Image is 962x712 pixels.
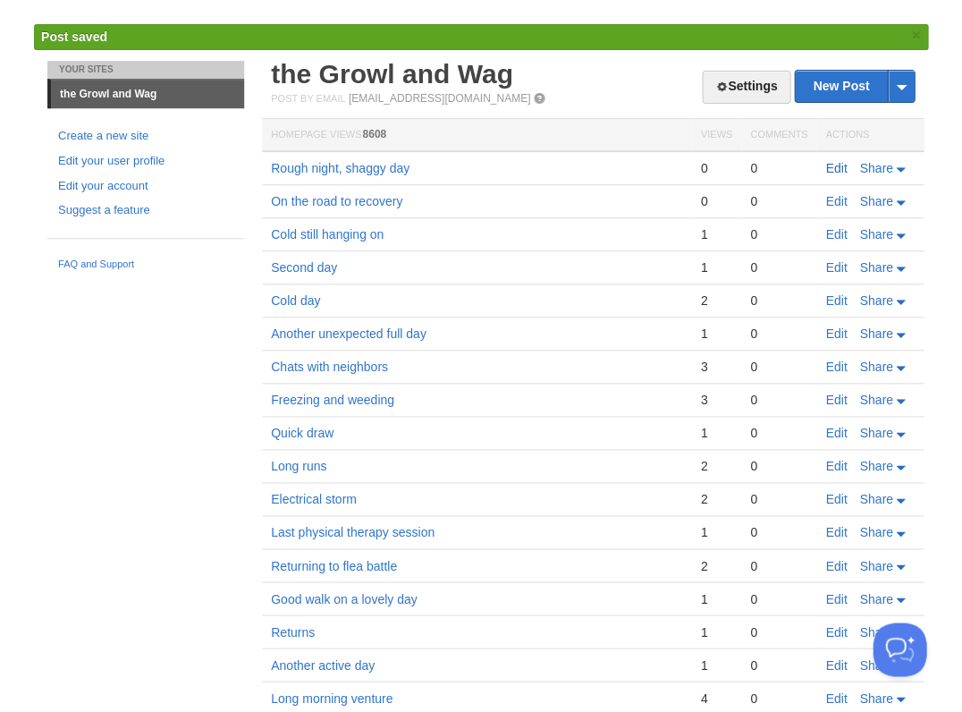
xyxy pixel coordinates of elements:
a: Edit [825,393,847,407]
div: 2 [700,491,731,507]
iframe: Help Scout Beacon - Open [873,623,926,676]
th: Views [691,119,740,152]
a: × [907,24,924,47]
span: Share [859,260,892,275]
a: Edit [825,525,847,539]
div: 0 [750,259,807,275]
a: Rough night, shaggy day [271,161,409,175]
div: 0 [750,425,807,441]
th: Comments [741,119,816,152]
div: 2 [700,458,731,474]
a: New Post [795,71,914,102]
span: Share [859,492,892,506]
a: FAQ and Support [58,257,233,273]
div: 0 [750,657,807,673]
span: Share [859,558,892,572]
div: 1 [700,425,731,441]
a: the Growl and Wag [271,59,513,89]
th: Actions [816,119,924,152]
span: Post by Email [271,93,345,104]
span: Share [859,360,892,374]
div: 0 [700,193,731,209]
a: Edit [825,624,847,639]
span: 8608 [362,128,386,140]
a: Chats with neighbors [271,360,388,374]
a: Another active day [271,657,375,672]
a: Edit [825,558,847,572]
a: Returns [271,624,315,639]
a: Cold still hanging on [271,227,384,242]
a: Settings [702,71,790,104]
a: Long morning venture [271,691,392,705]
div: 0 [750,623,807,640]
div: 0 [750,359,807,375]
div: 0 [750,160,807,176]
div: 3 [700,392,731,408]
span: Share [859,657,892,672]
a: On the road to recovery [271,194,402,208]
div: 0 [750,292,807,309]
div: 0 [750,392,807,408]
span: Share [859,691,892,705]
div: 0 [750,524,807,540]
span: Share [859,591,892,606]
div: 0 [750,458,807,474]
a: Returning to flea battle [271,558,397,572]
a: Cold day [271,293,320,308]
div: 2 [700,557,731,573]
a: Good walk on a lovely day [271,591,417,606]
a: Edit [825,360,847,374]
div: 0 [750,326,807,342]
span: Share [859,161,892,175]
a: Edit [825,691,847,705]
div: 1 [700,657,731,673]
a: Edit [825,492,847,506]
div: 1 [700,326,731,342]
span: Share [859,227,892,242]
div: 0 [700,160,731,176]
div: 2 [700,292,731,309]
a: Last physical therapy session [271,525,435,539]
a: Edit [825,161,847,175]
li: Your Sites [47,61,244,79]
div: 1 [700,524,731,540]
div: 0 [750,590,807,606]
a: Quick draw [271,426,333,440]
th: Homepage Views [262,119,691,152]
a: Create a new site [58,127,233,146]
span: Share [859,293,892,308]
a: Edit [825,194,847,208]
a: Edit [825,657,847,672]
a: Edit your account [58,177,233,196]
a: Edit [825,591,847,606]
div: 0 [750,491,807,507]
a: Edit [825,459,847,473]
a: Freezing and weeding [271,393,394,407]
a: Edit [825,260,847,275]
a: Edit your user profile [58,152,233,171]
span: Share [859,525,892,539]
div: 1 [700,590,731,606]
span: Share [859,194,892,208]
div: 0 [750,193,807,209]
span: Share [859,459,892,473]
span: Post saved [41,30,107,44]
span: Share [859,326,892,341]
div: 1 [700,259,731,275]
a: Second day [271,260,337,275]
div: 0 [750,690,807,706]
a: Edit [825,293,847,308]
div: 3 [700,359,731,375]
a: Edit [825,227,847,242]
div: 1 [700,226,731,242]
a: Another unexpected full day [271,326,426,341]
a: Suggest a feature [58,201,233,220]
a: the Growl and Wag [51,80,244,108]
a: Long runs [271,459,326,473]
a: Edit [825,326,847,341]
div: 4 [700,690,731,706]
span: Share [859,393,892,407]
span: Share [859,426,892,440]
span: Share [859,624,892,639]
div: 1 [700,623,731,640]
